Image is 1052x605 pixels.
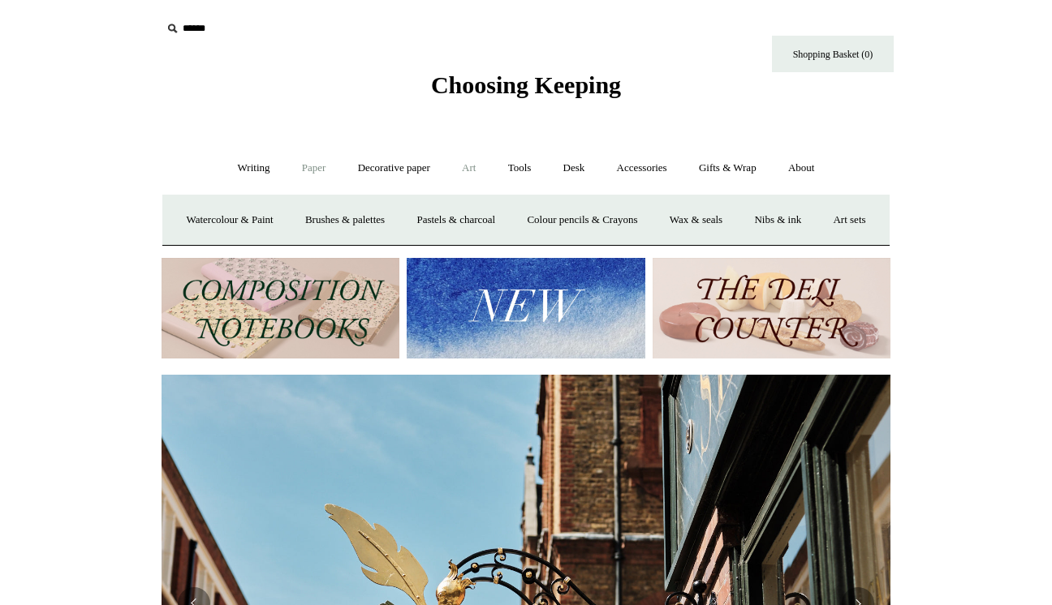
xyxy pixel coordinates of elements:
[653,258,890,359] img: The Deli Counter
[774,147,830,190] a: About
[162,258,399,359] img: 202302 Composition ledgers.jpg__PID:69722ee6-fa44-49dd-a067-31375e5d54ec
[431,84,621,96] a: Choosing Keeping
[407,258,645,359] img: New.jpg__PID:f73bdf93-380a-4a35-bcfe-7823039498e1
[447,147,490,190] a: Art
[291,199,399,242] a: Brushes & palettes
[287,147,341,190] a: Paper
[549,147,600,190] a: Desk
[512,199,652,242] a: Colour pencils & Crayons
[402,199,510,242] a: Pastels & charcoal
[739,199,816,242] a: Nibs & ink
[343,147,445,190] a: Decorative paper
[684,147,771,190] a: Gifts & Wrap
[818,199,880,242] a: Art sets
[602,147,682,190] a: Accessories
[655,199,737,242] a: Wax & seals
[772,36,894,72] a: Shopping Basket (0)
[171,199,287,242] a: Watercolour & Paint
[494,147,546,190] a: Tools
[223,147,285,190] a: Writing
[431,71,621,98] span: Choosing Keeping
